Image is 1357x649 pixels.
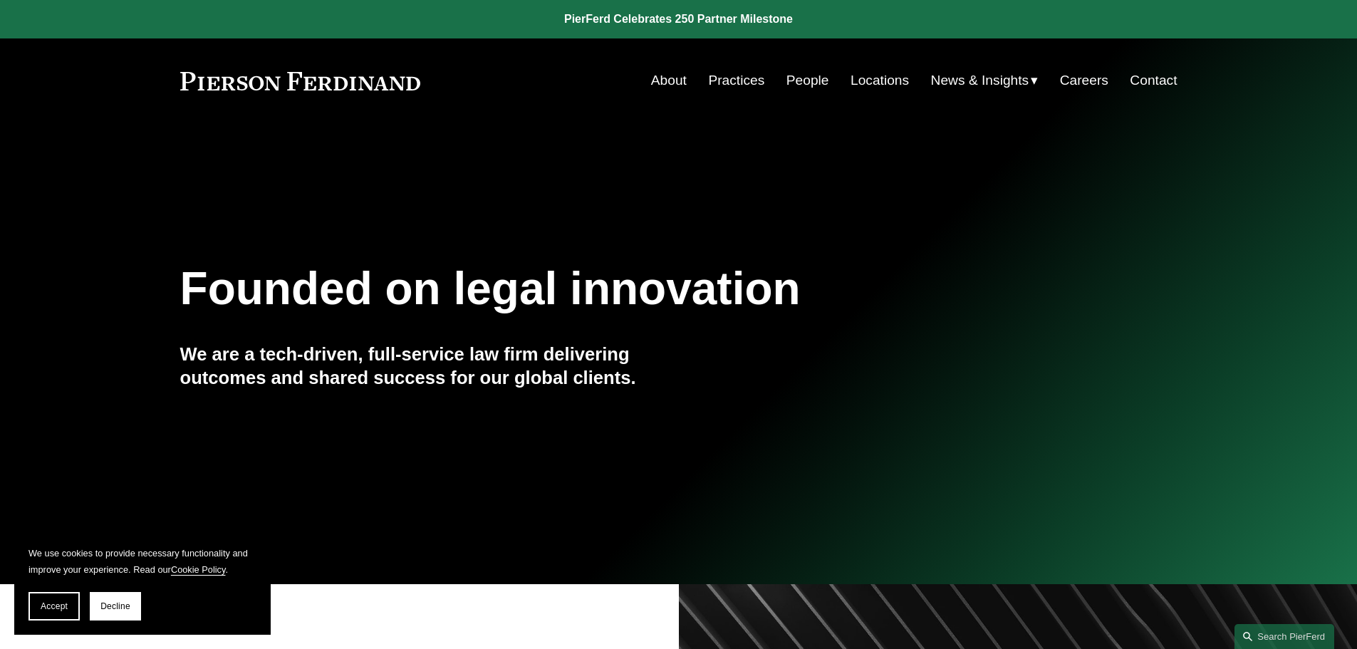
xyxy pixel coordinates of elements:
[931,68,1029,93] span: News & Insights
[786,67,829,94] a: People
[28,545,256,578] p: We use cookies to provide necessary functionality and improve your experience. Read our .
[708,67,764,94] a: Practices
[851,67,909,94] a: Locations
[100,601,130,611] span: Decline
[41,601,68,611] span: Accept
[1060,67,1108,94] a: Careers
[1234,624,1334,649] a: Search this site
[180,343,679,389] h4: We are a tech-driven, full-service law firm delivering outcomes and shared success for our global...
[14,531,271,635] section: Cookie banner
[90,592,141,621] button: Decline
[171,564,226,575] a: Cookie Policy
[28,592,80,621] button: Accept
[180,263,1012,315] h1: Founded on legal innovation
[931,67,1039,94] a: folder dropdown
[651,67,687,94] a: About
[1130,67,1177,94] a: Contact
